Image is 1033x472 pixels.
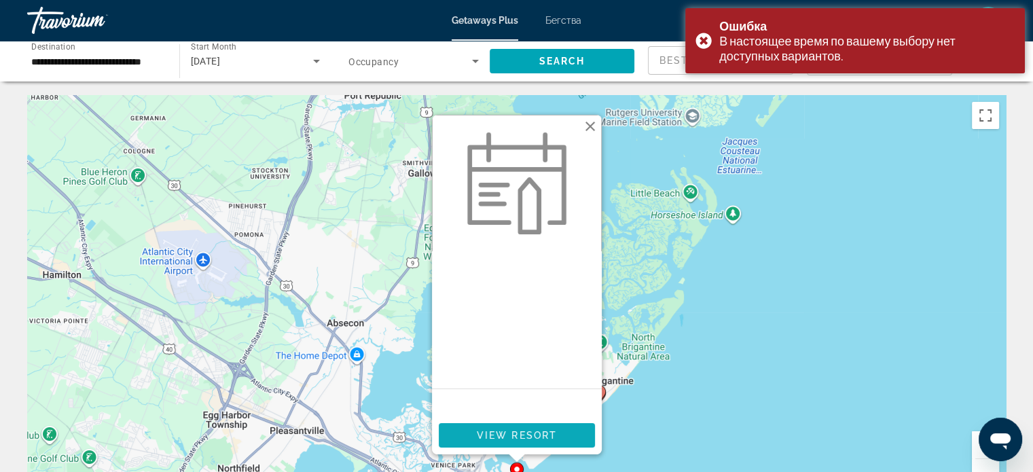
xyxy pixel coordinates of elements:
button: Close [580,116,600,137]
button: Zoom in [972,431,999,458]
span: [DATE] [191,56,221,67]
iframe: Кнопка для запуска окна сообщений [979,418,1022,461]
a: Травориум [27,3,163,38]
span: Occupancy [348,56,399,67]
mat-select: Sort by [659,52,782,69]
span: View Resort [476,430,556,441]
a: Бегства [545,15,581,26]
span: Destination [31,41,75,51]
div: В настоящее время по вашему выбору нет доступных вариантов. [719,33,1015,63]
button: Меню пользователя [971,6,1006,35]
div: Ошибка [719,18,1015,33]
font: В настоящее время по вашему выбору нет доступных вариантов. [719,33,955,63]
span: Best Deals [659,55,730,66]
a: Getaways Plus [452,15,518,26]
button: Search [490,49,635,73]
span: Start Month [191,42,236,52]
font: Ошибка [719,18,767,33]
button: Toggle fullscreen view [972,102,999,129]
button: View Resort [439,423,595,448]
span: Search [539,56,585,67]
img: week.svg [459,132,575,234]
